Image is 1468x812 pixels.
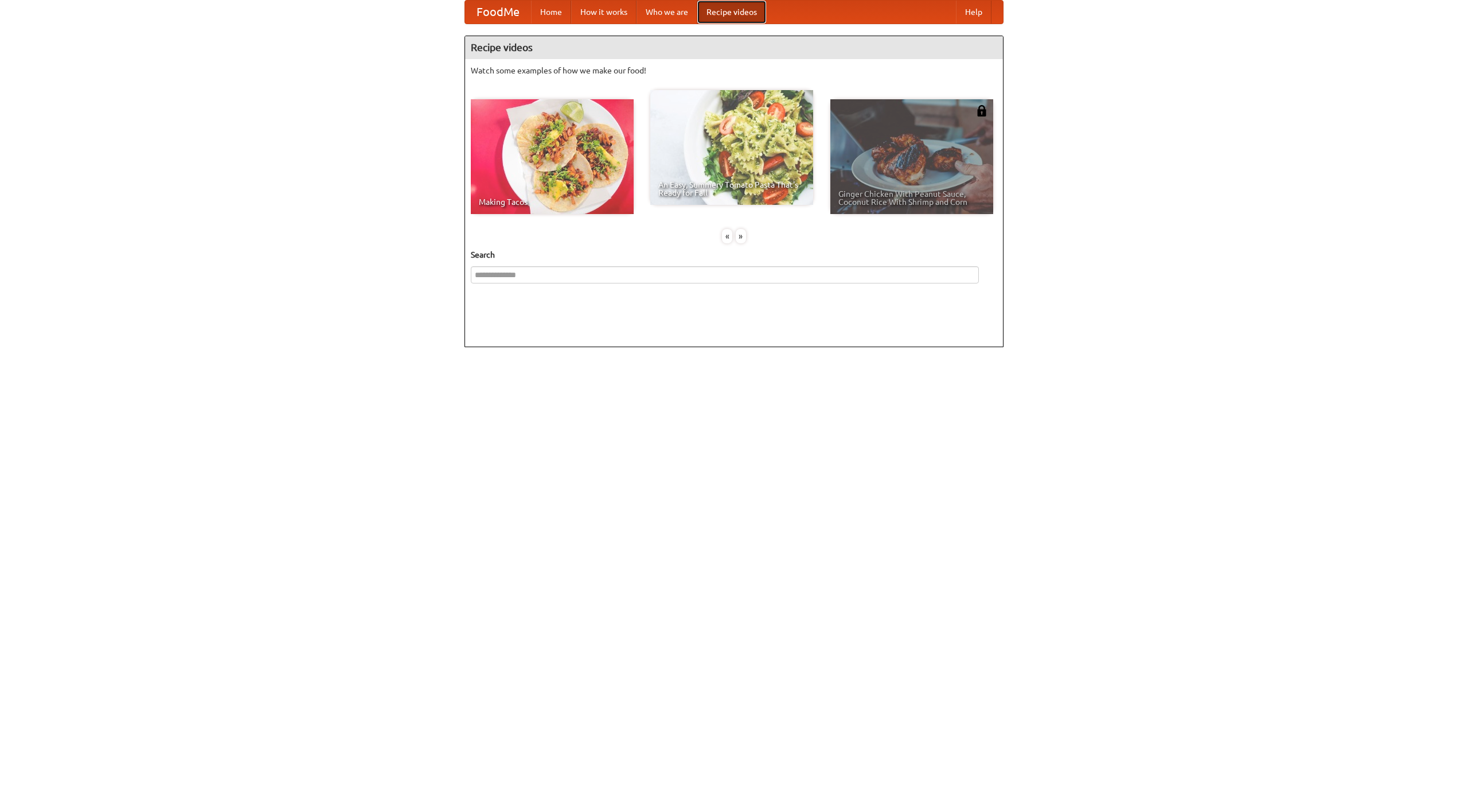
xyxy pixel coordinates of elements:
a: Who we are [637,1,697,24]
a: Home [531,1,571,24]
a: Help [956,1,991,24]
a: Recipe videos [697,1,766,24]
a: An Easy, Summery Tomato Pasta That's Ready for Fall [650,90,813,205]
h5: Search [471,249,997,261]
span: An Easy, Summery Tomato Pasta That's Ready for Fall [658,181,805,197]
img: 483408.png [976,105,987,116]
a: How it works [571,1,637,24]
h4: Recipe videos [465,36,1003,59]
div: » [736,229,746,243]
span: Making Tacos [479,198,626,206]
p: Watch some examples of how we make our food! [471,65,997,76]
div: « [722,229,732,243]
a: FoodMe [465,1,531,24]
a: Making Tacos [471,99,634,214]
